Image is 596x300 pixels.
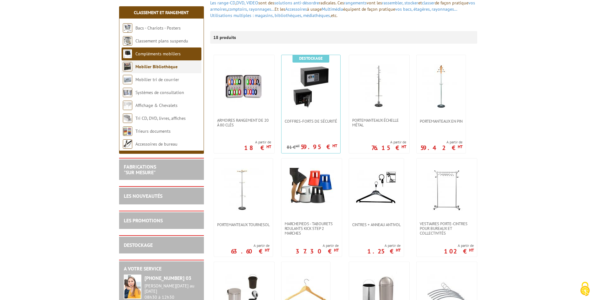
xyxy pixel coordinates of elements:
span: Portemanteaux échelle métal [352,118,406,127]
sup: HT [332,143,337,148]
span: Portemanteaux Tournesol [217,222,270,227]
a: Portemanteaux Tournesol [214,222,273,227]
p: 37.30 € [296,249,339,253]
a: DESTOCKAGE [124,242,153,248]
span: Armoires rangement de 20 à 80 clés [217,118,271,127]
a: Multimédia [322,6,343,12]
sup: HT [402,144,406,149]
a: LES NOUVEAUTÉS [124,193,162,199]
span: Coffres-forts de sécurité [285,119,337,124]
sup: HT [265,247,270,253]
img: Marchepieds - Tabourets Roulants Kick Step 2 marches [290,168,334,205]
img: Compléments mobiliers [123,49,132,58]
a: rayonnages… [432,6,457,12]
a: Mobilier Bibliothèque [135,64,178,69]
div: [PERSON_NAME][DATE] au [DATE] [145,283,199,294]
a: Tri CD, DVD, livres, affiches [135,115,186,121]
a: magasins, [255,13,273,18]
img: Mobilier Bibliothèque [123,62,132,71]
sup: HT [334,247,339,253]
a: Mobilier tri de courrier [135,77,179,82]
a: Bacs - Chariots - Posters [135,25,181,31]
img: Classement plans suspendu [123,36,132,46]
span: A partir de [371,140,406,145]
a: LES PROMOTIONS [124,217,163,224]
p: 18 produits [213,31,237,44]
img: widget-service.jpg [124,275,141,299]
span: Cintres + anneau antivol [352,222,401,227]
p: 59.95 € [301,145,337,149]
span: Marchepieds - Tabourets Roulants Kick Step 2 marches [285,221,339,236]
a: Marchepieds - Tabourets Roulants Kick Step 2 marches [282,221,342,236]
a: Vestiaires porte-cintres pour bureaux et collectivités [417,221,477,236]
span: A partir de [420,140,462,145]
a: Cintres + anneau antivol [349,222,404,227]
a: étagères, [413,6,430,12]
a: Armoires rangement de 20 à 80 clés [214,118,274,127]
a: Portemanteaux en pin [417,119,466,124]
sup: HT [296,144,300,148]
img: Systèmes de consultation [123,88,132,97]
p: 76.15 € [371,146,406,150]
img: Portemanteaux en pin [419,64,463,108]
a: Accessoires de bureau [135,141,178,147]
a: médiathèques, [303,13,331,18]
a: Portemanteaux échelle métal [349,118,409,127]
p: 63.60 € [231,249,270,253]
span: A partir de [231,243,270,248]
img: Mobilier tri de courrier [123,75,132,84]
img: Trieurs documents [123,126,132,136]
a: Classement plans suspendu [135,38,188,44]
a: vos bacs, [395,6,412,12]
p: 1.25 € [367,249,401,253]
img: Portemanteaux Tournesol [221,168,265,212]
p: 81 € [287,145,300,150]
h2: A votre service [124,266,199,272]
img: Tri CD, DVD, livres, affiches [123,114,132,123]
p: 18 € [244,146,271,150]
a: Systèmes de consultation [135,90,184,95]
img: Affichage & Chevalets [123,101,132,110]
img: Vestiaires porte-cintres pour bureaux et collectivités [425,168,469,212]
p: 102 € [444,249,474,253]
img: Accessoires de bureau [123,139,132,149]
img: Portemanteaux échelle métal [357,64,401,108]
a: rayonnages... [249,6,275,12]
a: comptoirs, [228,6,248,12]
a: Classement et Rangement [134,10,189,15]
a: Compléments mobiliers [135,51,181,57]
a: Accessoires [285,6,307,12]
p: 59.42 € [420,146,462,150]
img: Cintres + anneau antivol [354,168,398,212]
span: A partir de [244,140,271,145]
a: Utilisations multiples : [210,13,254,18]
sup: HT [469,247,474,253]
a: Coffres-forts de sécurité [282,119,340,124]
img: Cookies (fenêtre modale) [577,281,593,297]
img: Coffres-forts de sécurité [289,64,333,108]
sup: HT [458,144,462,149]
span: Vestiaires porte-cintres pour bureaux et collectivités [420,221,474,236]
img: Armoires rangement de 20 à 80 clés [222,64,266,108]
button: Cookies (fenêtre modale) [574,279,596,300]
b: Destockage [299,56,323,61]
span: A partir de [367,243,401,248]
a: FABRICATIONS"Sur Mesure" [124,164,156,175]
sup: HT [396,247,401,253]
a: Trieurs documents [135,128,171,134]
a: bibliothèques, [275,13,302,18]
sup: HT [266,144,271,149]
strong: [PHONE_NUMBER] 03 [145,275,191,281]
span: Portemanteaux en pin [420,119,462,124]
a: Affichage & Chevalets [135,103,178,108]
span: A partir de [444,243,474,248]
img: Bacs - Chariots - Posters [123,23,132,33]
span: A partir de [296,243,339,248]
